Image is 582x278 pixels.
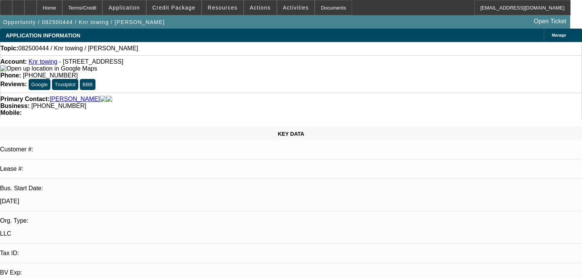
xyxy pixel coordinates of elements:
span: Manage [552,33,566,37]
span: Actions [250,5,271,11]
span: Resources [208,5,238,11]
strong: Topic: [0,45,18,52]
span: [PHONE_NUMBER] [23,72,78,79]
span: KEY DATA [278,131,304,137]
span: - [STREET_ADDRESS] [59,58,123,65]
button: Trustpilot [52,79,78,90]
span: Credit Package [152,5,196,11]
a: Open Ticket [531,15,569,28]
strong: Business: [0,103,29,109]
button: Google [29,79,50,90]
img: Open up location in Google Maps [0,65,97,72]
span: Opportunity / 082500444 / Knr towing / [PERSON_NAME] [3,19,165,25]
a: View Google Maps [0,65,97,72]
button: Credit Package [147,0,201,15]
span: [PHONE_NUMBER] [31,103,86,109]
span: 082500444 / Knr towing / [PERSON_NAME] [18,45,138,52]
span: Application [108,5,140,11]
img: facebook-icon.png [100,96,106,103]
a: Knr towing [29,58,58,65]
strong: Account: [0,58,27,65]
img: linkedin-icon.png [106,96,112,103]
span: Activities [283,5,309,11]
strong: Primary Contact: [0,96,50,103]
button: Activities [277,0,315,15]
strong: Mobile: [0,109,22,116]
button: Application [103,0,145,15]
button: Resources [202,0,243,15]
span: APPLICATION INFORMATION [6,32,80,39]
button: BBB [80,79,95,90]
strong: Reviews: [0,81,27,87]
a: [PERSON_NAME] [50,96,100,103]
strong: Phone: [0,72,21,79]
button: Actions [244,0,276,15]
